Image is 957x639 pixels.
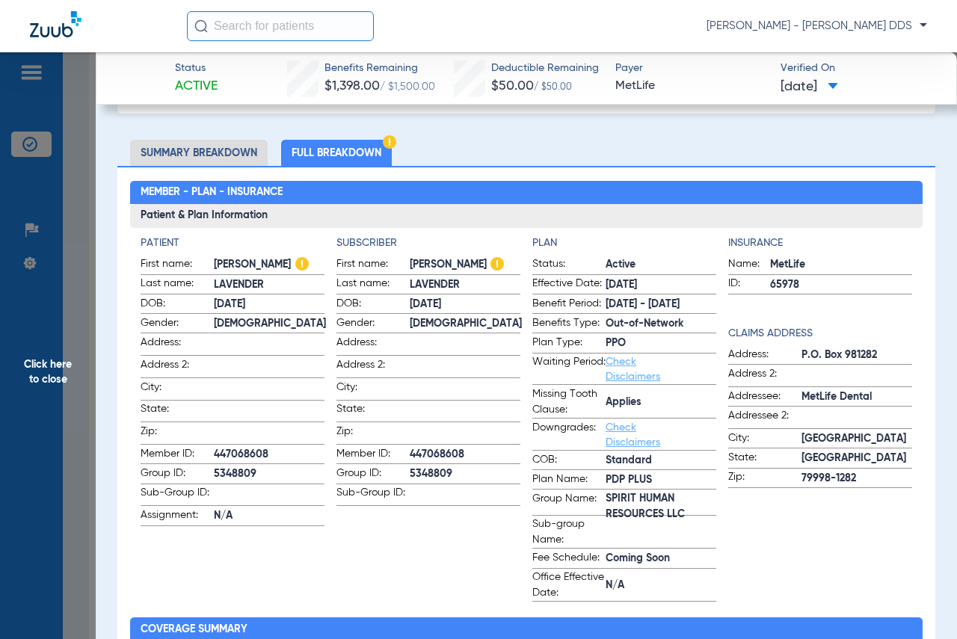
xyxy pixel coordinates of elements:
[187,11,374,41] input: Search for patients
[194,19,208,33] img: Search Icon
[336,466,410,484] span: Group ID:
[141,235,324,251] h4: Patient
[336,296,410,314] span: DOB:
[410,466,520,482] span: 5348809
[770,277,912,293] span: 65978
[175,77,218,96] span: Active
[707,19,927,34] span: [PERSON_NAME] - [PERSON_NAME] DDS
[532,516,606,548] span: Sub-group Name:
[141,296,214,314] span: DOB:
[214,297,324,312] span: [DATE]
[410,447,520,463] span: 447068608
[606,356,660,382] a: Check Disclaimers
[606,453,716,469] span: Standard
[532,491,606,515] span: Group Name:
[728,326,912,342] h4: Claims Address
[141,335,214,355] span: Address:
[336,256,410,274] span: First name:
[130,204,922,228] h3: Patient & Plan Information
[728,450,801,468] span: State:
[410,316,522,332] span: [DEMOGRAPHIC_DATA]
[410,257,520,273] span: [PERSON_NAME]
[606,257,716,273] span: Active
[801,348,912,363] span: P.O. Box 981282
[532,335,606,353] span: Plan Type:
[141,446,214,464] span: Member ID:
[490,257,504,271] img: Hazard
[532,452,606,470] span: COB:
[532,386,606,418] span: Missing Tooth Clause:
[532,256,606,274] span: Status:
[410,277,520,293] span: LAVENDER
[141,256,214,274] span: First name:
[801,451,912,466] span: [GEOGRAPHIC_DATA]
[383,135,396,149] img: Hazard
[324,61,435,76] span: Benefits Remaining
[141,466,214,484] span: Group ID:
[130,181,922,205] h2: Member - Plan - Insurance
[728,276,770,294] span: ID:
[728,366,801,386] span: Address 2:
[336,357,410,377] span: Address 2:
[606,422,660,448] a: Check Disclaimers
[214,316,326,332] span: [DEMOGRAPHIC_DATA]
[336,235,520,251] h4: Subscriber
[336,485,410,505] span: Sub-Group ID:
[324,79,380,93] span: $1,398.00
[532,550,606,568] span: Fee Schedule:
[532,354,606,384] span: Waiting Period:
[606,578,716,593] span: N/A
[336,315,410,333] span: Gender:
[801,471,912,487] span: 79998-1282
[606,277,716,293] span: [DATE]
[295,257,309,271] img: Hazard
[532,472,606,490] span: Plan Name:
[770,257,912,273] span: MetLife
[728,347,801,365] span: Address:
[728,235,912,251] h4: Insurance
[728,430,801,448] span: City:
[534,83,572,92] span: / $50.00
[336,424,410,444] span: Zip:
[214,277,324,293] span: LAVENDER
[141,507,214,525] span: Assignment:
[141,380,214,400] span: City:
[380,81,435,92] span: / $1,500.00
[141,357,214,377] span: Address 2:
[491,79,534,93] span: $50.00
[141,401,214,422] span: State:
[214,257,324,273] span: [PERSON_NAME]
[175,61,218,76] span: Status
[336,446,410,464] span: Member ID:
[882,567,957,639] iframe: Chat Widget
[532,569,606,601] span: Office Effective Date:
[336,276,410,294] span: Last name:
[141,276,214,294] span: Last name:
[801,389,912,405] span: MetLife Dental
[141,315,214,333] span: Gender:
[728,408,801,428] span: Addressee 2:
[606,395,716,410] span: Applies
[214,508,324,524] span: N/A
[130,140,268,166] li: Summary Breakdown
[728,469,801,487] span: Zip:
[336,335,410,355] span: Address:
[801,431,912,447] span: [GEOGRAPHIC_DATA]
[336,380,410,400] span: City:
[606,316,716,332] span: Out-of-Network
[532,235,716,251] h4: Plan
[606,551,716,567] span: Coming Soon
[214,447,324,463] span: 447068608
[410,297,520,312] span: [DATE]
[30,11,81,37] img: Zuub Logo
[281,140,392,166] li: Full Breakdown
[491,61,599,76] span: Deductible Remaining
[141,424,214,444] span: Zip:
[781,78,838,96] span: [DATE]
